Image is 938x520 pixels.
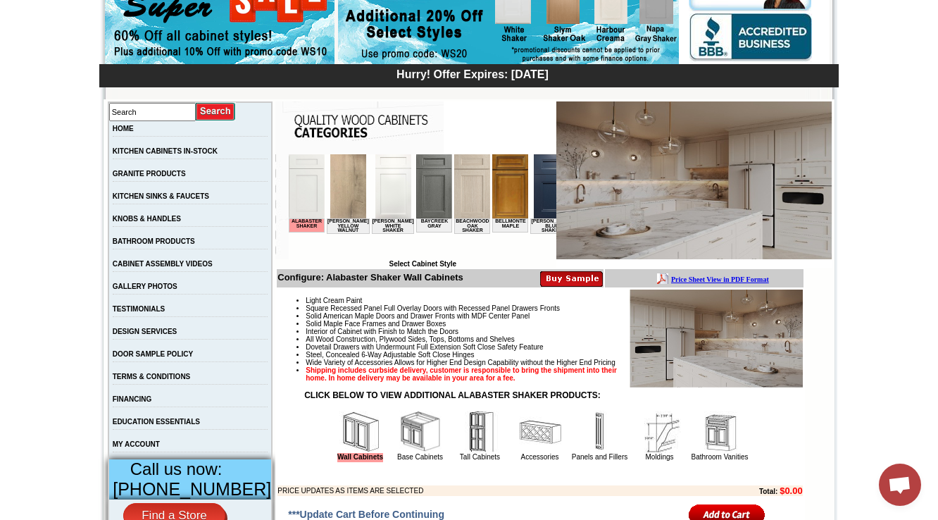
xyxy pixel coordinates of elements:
a: TESTIMONIALS [113,305,165,313]
span: ***Update Cart Before Continuing [288,509,444,520]
a: CABINET ASSEMBLY VIDEOS [113,260,213,268]
span: [PHONE_NUMBER] [113,479,271,499]
b: Configure: Alabaster Shaker Wall Cabinets [277,272,463,283]
div: Open chat [879,464,921,506]
a: Panels and Fillers [572,453,627,461]
a: DESIGN SERVICES [113,328,177,335]
span: Steel, Concealed 6-Way Adjustable Soft Close Hinges [306,351,474,359]
img: Panels and Fillers [579,411,621,453]
a: EDUCATION ESSENTIALS [113,418,200,426]
img: Wall Cabinets [339,411,382,453]
strong: Shipping includes curbside delivery, customer is responsible to bring the shipment into their hom... [306,366,617,382]
span: All Wood Construction, Plywood Sides, Tops, Bottoms and Shelves [306,335,514,343]
td: [PERSON_NAME] Blue Shaker [242,64,284,80]
input: Submit [196,102,236,121]
span: Solid Maple Face Frames and Drawer Boxes [306,320,446,328]
span: Light Cream Paint [306,297,362,304]
a: Price Sheet View in PDF Format [16,2,114,14]
img: Tall Cabinets [459,411,501,453]
span: Dovetail Drawers with Undermount Full Extension Soft Close Safety Feature [306,343,543,351]
span: Solid American Maple Doors and Drawer Fronts with MDF Center Panel [306,312,530,320]
a: KNOBS & HANDLES [113,215,181,223]
a: KITCHEN CABINETS IN-STOCK [113,147,218,155]
iframe: Browser incompatible [289,154,556,260]
a: TERMS & CONDITIONS [113,373,191,380]
img: pdf.png [2,4,13,15]
img: Bathroom Vanities [699,411,741,453]
span: Call us now: [130,459,223,478]
a: GALLERY PHOTOS [113,283,177,290]
strong: CLICK BELOW TO VIEW ADDITIONAL ALABASTER SHAKER PRODUCTS: [304,390,601,400]
img: Product Image [630,290,803,388]
b: Total: [759,488,777,495]
img: Alabaster Shaker [556,101,832,259]
a: Bathroom Vanities [692,453,749,461]
a: Moldings [645,453,673,461]
img: Moldings [639,411,681,453]
a: BATHROOM PRODUCTS [113,237,195,245]
b: Price Sheet View in PDF Format [16,6,114,13]
img: Base Cabinets [399,411,442,453]
a: GRANITE PRODUCTS [113,170,186,178]
span: Interior of Cabinet with Finish to Match the Doors [306,328,458,335]
b: $0.00 [780,485,803,496]
a: Accessories [521,453,559,461]
a: MY ACCOUNT [113,440,160,448]
a: Tall Cabinets [460,453,500,461]
td: PRICE UPDATES AS ITEMS ARE SELECTED [277,485,682,496]
a: FINANCING [113,395,152,403]
a: Base Cabinets [397,453,443,461]
a: DOOR SAMPLE POLICY [113,350,193,358]
span: Square Recessed Panel Full Overlay Doors with Recessed Panel Drawers Fronts [306,304,560,312]
a: KITCHEN SINKS & FAUCETS [113,192,209,200]
div: Hurry! Offer Expires: [DATE] [106,66,839,81]
span: Wide Variety of Accessories Allows for Higher End Design Capability without the Higher End Pricing [306,359,615,366]
img: Accessories [519,411,561,453]
b: Select Cabinet Style [389,260,456,268]
a: Wall Cabinets [337,453,383,462]
a: HOME [113,125,134,132]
